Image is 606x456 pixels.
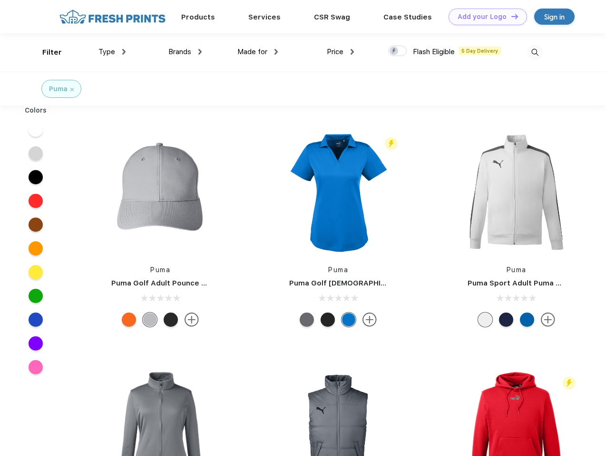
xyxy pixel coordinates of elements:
span: Made for [237,47,267,56]
a: Puma Golf Adult Pounce Adjustable Cap [111,279,257,287]
a: Puma [328,266,348,274]
div: Add your Logo [458,13,507,21]
div: Quiet Shade [300,313,314,327]
a: Puma [150,266,170,274]
img: DT [511,14,518,19]
a: Products [181,13,215,21]
img: func=resize&h=266 [275,129,401,256]
a: CSR Swag [314,13,350,21]
img: dropdown.png [274,49,278,55]
div: Quarry [143,313,157,327]
div: Vibrant Orange [122,313,136,327]
a: Puma [507,266,527,274]
div: Filter [42,47,62,58]
div: White and Quiet Shade [478,313,492,327]
a: Services [248,13,281,21]
img: desktop_search.svg [527,45,543,60]
div: Lapis Blue [342,313,356,327]
span: Brands [168,47,191,56]
img: more.svg [541,313,555,327]
img: filter_cancel.svg [70,88,74,91]
div: Lapis Blue [520,313,534,327]
span: 5 Day Delivery [459,47,501,55]
img: fo%20logo%202.webp [57,9,168,25]
img: flash_active_toggle.svg [385,137,398,150]
div: Puma Black [321,313,335,327]
img: more.svg [185,313,199,327]
img: func=resize&h=266 [97,129,224,256]
span: Type [98,47,115,56]
img: more.svg [362,313,377,327]
div: Puma [49,84,68,94]
div: Puma Black [164,313,178,327]
img: dropdown.png [198,49,202,55]
span: Flash Eligible [413,47,455,56]
a: Puma Golf [DEMOGRAPHIC_DATA]' Icon Golf Polo [289,279,466,287]
div: Colors [18,105,54,115]
img: dropdown.png [122,49,126,55]
div: Sign in [544,11,565,22]
div: Peacoat [499,313,513,327]
img: flash_active_toggle.svg [563,377,576,389]
a: Sign in [534,9,575,25]
img: dropdown.png [351,49,354,55]
span: Price [327,47,343,56]
img: func=resize&h=266 [453,129,580,256]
